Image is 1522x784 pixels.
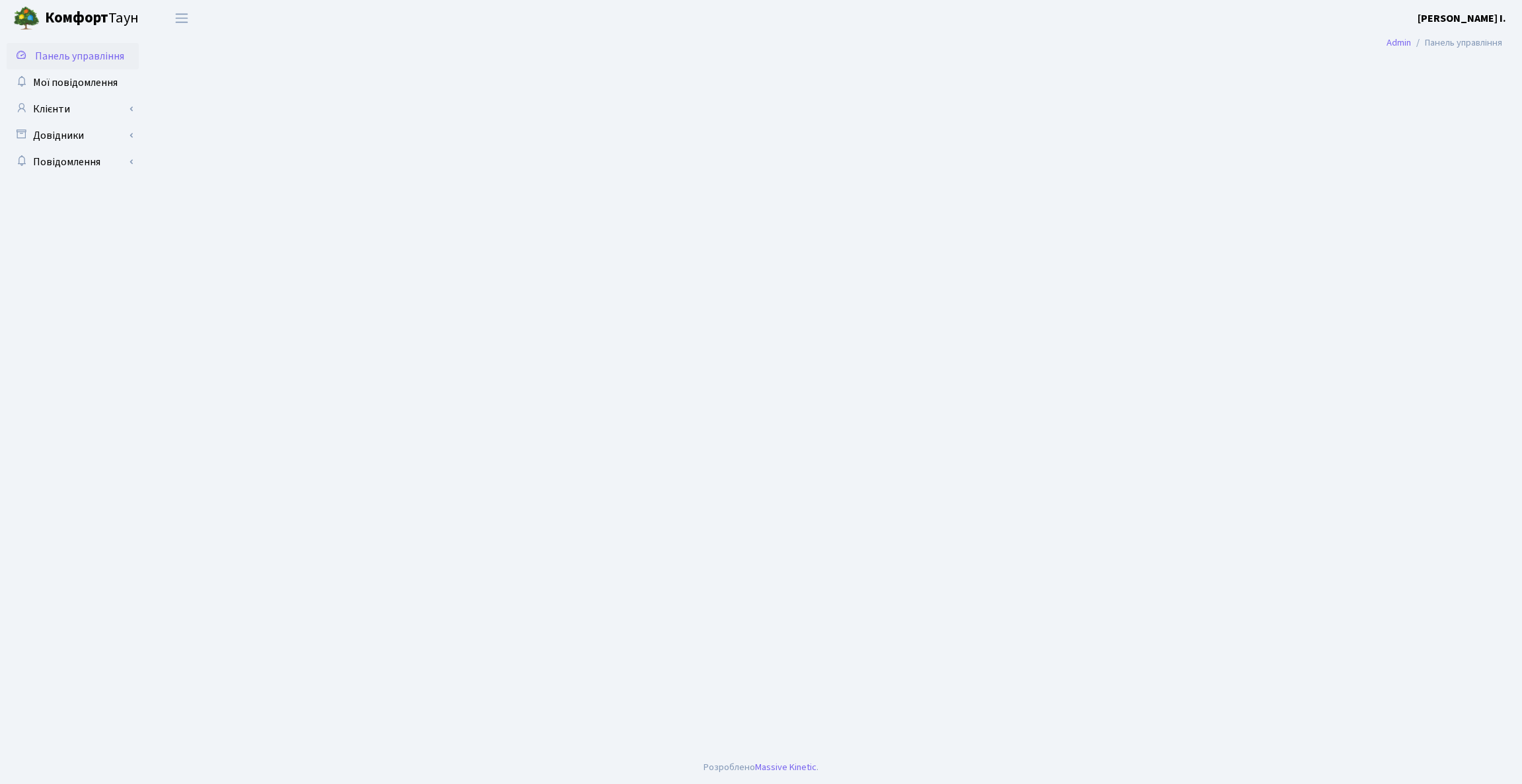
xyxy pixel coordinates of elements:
span: Мої повідомлення [33,75,118,90]
span: Панель управління [35,49,124,63]
img: logo.png [13,5,40,32]
a: [PERSON_NAME] І. [1418,11,1506,26]
li: Панель управління [1411,36,1502,50]
a: Admin [1387,36,1411,50]
button: Переключити навігацію [165,7,198,29]
a: Довідники [7,122,139,149]
span: Таун [45,7,139,30]
a: Клієнти [7,96,139,122]
nav: breadcrumb [1367,29,1522,57]
b: Комфорт [45,7,108,28]
a: Панель управління [7,43,139,69]
a: Мої повідомлення [7,69,139,96]
a: Повідомлення [7,149,139,175]
div: Розроблено . [704,760,818,775]
a: Massive Kinetic [755,760,816,774]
